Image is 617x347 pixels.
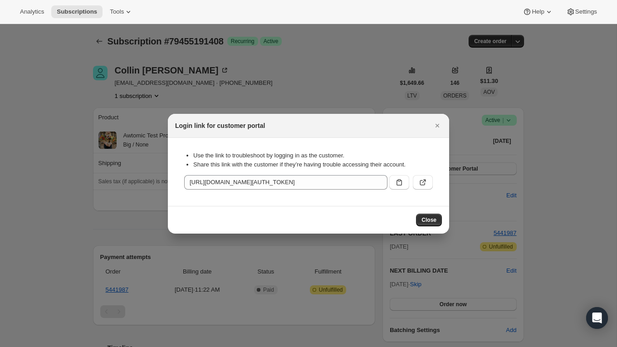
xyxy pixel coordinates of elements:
span: Help [532,8,544,15]
div: Open Intercom Messenger [586,307,608,329]
li: Use the link to troubleshoot by logging in as the customer. [193,151,433,160]
span: Analytics [20,8,44,15]
h2: Login link for customer portal [175,121,265,130]
button: Analytics [15,5,49,18]
button: Tools [104,5,138,18]
button: Close [416,214,442,226]
button: Settings [561,5,602,18]
span: Tools [110,8,124,15]
li: Share this link with the customer if they’re having trouble accessing their account. [193,160,433,169]
span: Close [421,216,436,224]
span: Subscriptions [57,8,97,15]
button: Help [517,5,558,18]
button: Subscriptions [51,5,103,18]
span: Settings [575,8,597,15]
button: Close [431,119,444,132]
